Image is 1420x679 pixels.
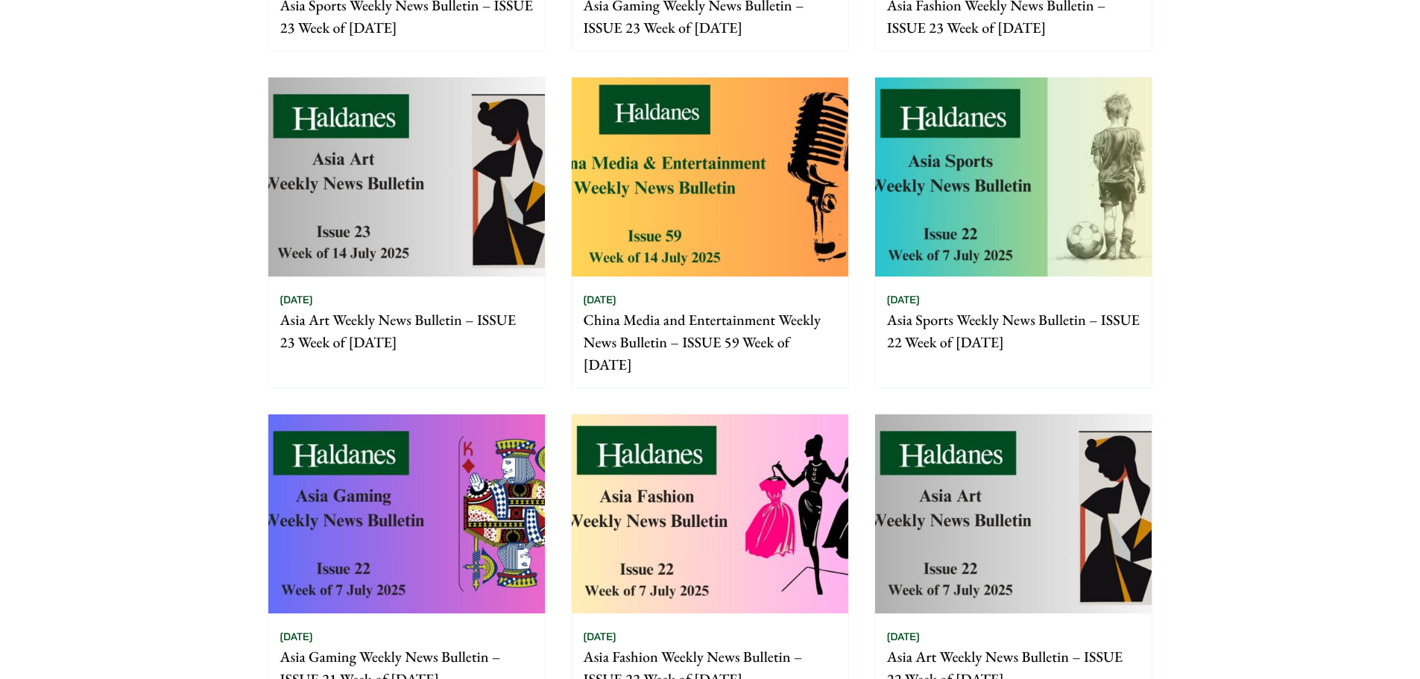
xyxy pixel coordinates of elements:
[887,630,920,643] time: [DATE]
[887,293,920,306] time: [DATE]
[584,309,836,376] p: China Media and Entertainment Weekly News Bulletin – ISSUE 59 Week of [DATE]
[584,293,616,306] time: [DATE]
[280,630,313,643] time: [DATE]
[874,77,1152,388] a: [DATE] Asia Sports Weekly News Bulletin – ISSUE 22 Week of [DATE]
[280,309,533,353] p: Asia Art Weekly News Bulletin – ISSUE 23 Week of [DATE]
[268,77,546,388] a: [DATE] Asia Art Weekly News Bulletin – ISSUE 23 Week of [DATE]
[584,630,616,643] time: [DATE]
[887,309,1140,353] p: Asia Sports Weekly News Bulletin – ISSUE 22 Week of [DATE]
[571,77,849,388] a: [DATE] China Media and Entertainment Weekly News Bulletin – ISSUE 59 Week of [DATE]
[280,293,313,306] time: [DATE]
